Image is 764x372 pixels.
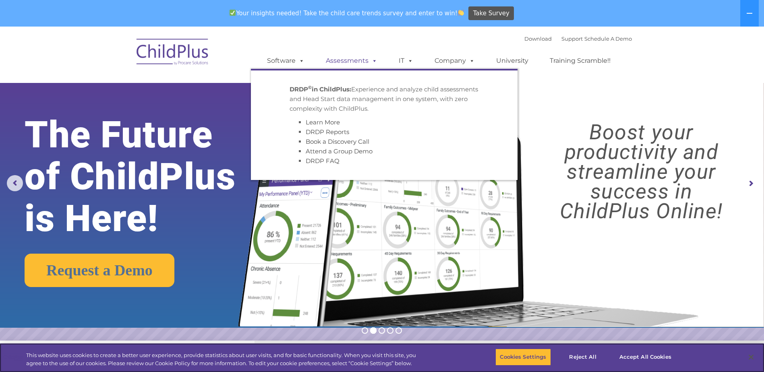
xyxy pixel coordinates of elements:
[25,114,269,240] rs-layer: The Future of ChildPlus is Here!
[318,53,385,69] a: Assessments
[561,35,583,42] a: Support
[306,147,373,155] a: Attend a Group Demo
[742,348,760,366] button: Close
[259,53,313,69] a: Software
[306,157,340,165] a: DRDP FAQ
[26,351,420,367] div: This website uses cookies to create a better user experience, provide statistics about user visit...
[495,349,551,366] button: Cookies Settings
[25,254,174,287] a: Request a Demo
[306,128,349,136] a: DRDP Reports
[558,349,608,366] button: Reject All
[290,85,479,114] p: Experience and analyze child assessments and Head Start data management in one system, with zero ...
[112,53,137,59] span: Last name
[524,35,632,42] font: |
[306,118,340,126] a: Learn More
[473,6,509,21] span: Take Survey
[542,53,619,69] a: Training Scramble!!
[528,122,755,221] rs-layer: Boost your productivity and streamline your success in ChildPlus Online!
[524,35,552,42] a: Download
[615,349,676,366] button: Accept All Cookies
[290,85,351,93] strong: DRDP in ChildPlus:
[468,6,514,21] a: Take Survey
[391,53,421,69] a: IT
[133,33,213,73] img: ChildPlus by Procare Solutions
[427,53,483,69] a: Company
[458,10,464,16] img: 👏
[306,138,369,145] a: Book a Discovery Call
[308,85,312,90] sup: ©
[584,35,632,42] a: Schedule A Demo
[226,5,468,21] span: Your insights needed! Take the child care trends survey and enter to win!
[112,86,146,92] span: Phone number
[488,53,536,69] a: University
[230,10,236,16] img: ✅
